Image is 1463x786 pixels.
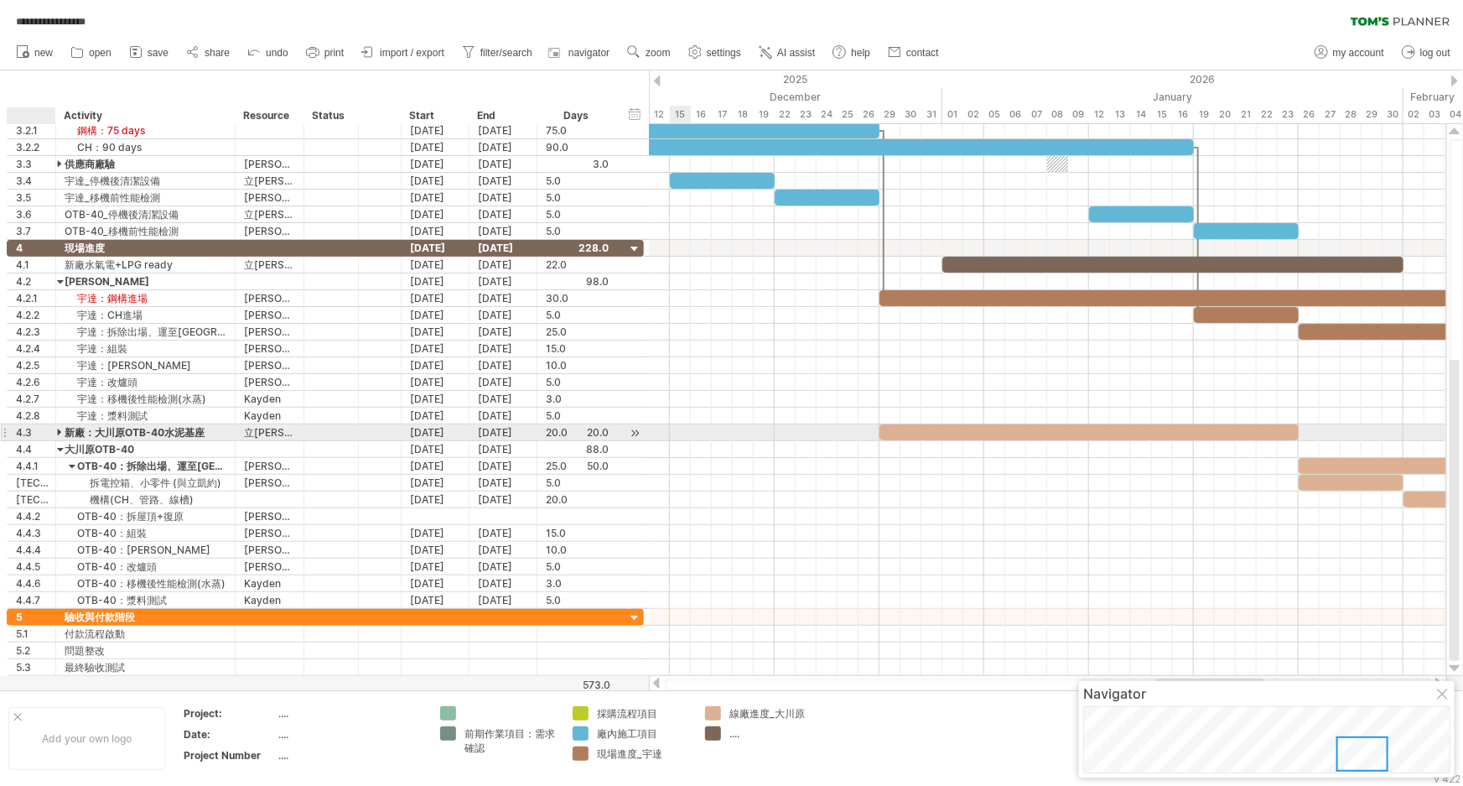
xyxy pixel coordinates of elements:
div: 4 [16,240,55,256]
div: [DATE] [402,240,470,256]
div: Thursday, 15 January 2026 [1152,106,1173,123]
div: 5.1 [16,626,55,642]
div: Monday, 29 December 2025 [879,106,900,123]
div: Add your own logo [8,707,165,770]
div: December 2025 [460,88,942,106]
div: 4.2.8 [16,408,55,424]
div: Kayden [244,408,295,424]
div: Monday, 5 January 2026 [984,106,1005,123]
div: Friday, 2 January 2026 [963,106,984,123]
div: 4.2.2 [16,307,55,323]
div: [DATE] [470,424,537,440]
div: 宇達：漿料測試 [65,408,226,424]
div: [DATE] [402,156,470,172]
div: 鋼構：75 days [65,122,226,138]
div: 4.2 [16,273,55,289]
div: 前期作業項目：需求確認 [464,726,556,755]
div: 立[PERSON_NAME] [244,257,295,273]
div: 4.2.6 [16,374,55,390]
div: 5.0 [546,475,609,491]
div: [PERSON_NAME] [244,475,295,491]
div: [DATE] [402,273,470,289]
div: [DATE] [470,223,537,239]
div: [PERSON_NAME] [244,290,295,306]
span: AI assist [777,47,815,59]
div: [DATE] [470,458,537,474]
div: Tuesday, 3 February 2026 [1424,106,1445,123]
div: [DATE] [470,290,537,306]
div: [DATE] [470,357,537,373]
div: Tuesday, 6 January 2026 [1005,106,1026,123]
div: [PERSON_NAME] [65,273,226,289]
div: Tuesday, 27 January 2026 [1320,106,1341,123]
div: Friday, 23 January 2026 [1278,106,1299,123]
div: 4.4.1 [16,458,55,474]
div: [DATE] [402,592,470,608]
a: share [182,42,235,64]
div: [DATE] [470,441,537,457]
div: 3.0 [546,391,609,407]
div: 5.3 [16,659,55,675]
div: 4.2.3 [16,324,55,340]
div: [DATE] [402,190,470,206]
div: 問題整改 [65,643,226,658]
div: 75.0 [546,122,609,138]
div: v 422 [1434,773,1460,785]
div: 5.0 [546,408,609,424]
div: 3.4 [16,173,55,189]
div: 5.2 [16,643,55,658]
div: Friday, 30 January 2026 [1383,106,1403,123]
a: log out [1398,42,1455,64]
div: Tuesday, 23 December 2025 [796,106,817,123]
div: 宇達：移機後性能檢測(水蒸) [65,391,226,407]
div: [DATE] [470,156,537,172]
div: [PERSON_NAME] [244,190,295,206]
div: OTB-40：漿料測試 [65,592,226,608]
div: Status [312,107,349,124]
div: [DATE] [470,324,537,340]
div: [DATE] [470,307,537,323]
div: Start [409,107,459,124]
a: open [66,42,117,64]
div: .... [279,727,420,742]
a: zoom [623,42,675,64]
div: 付款流程啟動 [65,626,226,642]
div: 宇達：組裝 [65,341,226,357]
div: .... [279,706,420,721]
div: [PERSON_NAME] [244,508,295,524]
div: Tuesday, 13 January 2026 [1110,106,1131,123]
div: [DATE] [402,424,470,440]
div: Monday, 12 January 2026 [1089,106,1110,123]
div: [PERSON_NAME] [244,559,295,575]
span: navigator [568,47,610,59]
div: [DATE] [402,525,470,541]
div: 15.0 [546,525,609,541]
div: 宇達_移機前性能檢測 [65,190,226,206]
div: 4.3 [16,424,55,440]
div: [DATE] [470,173,537,189]
div: 宇達：改爐頭 [65,374,226,390]
div: 3.3 [16,156,55,172]
div: 5.0 [546,173,609,189]
div: 4.4.7 [16,592,55,608]
div: [TECHNICAL_ID] [16,475,55,491]
div: 宇達：拆除出場、運至[GEOGRAPHIC_DATA] [65,324,226,340]
div: 4.4.3 [16,525,55,541]
div: OTB-40：組裝 [65,525,226,541]
div: 3.7 [16,223,55,239]
div: [DATE] [470,542,537,558]
a: contact [884,42,944,64]
div: scroll to activity [627,424,643,442]
span: contact [906,47,939,59]
div: Kayden [244,575,295,591]
div: [DATE] [402,374,470,390]
div: [DATE] [402,475,470,491]
div: 供應商廠驗 [65,156,226,172]
a: print [302,42,349,64]
div: 新廠：大川原OTB-40水泥基座 [65,424,226,440]
div: 新廠水氣電+LPG ready [65,257,226,273]
span: new [34,47,53,59]
div: 5.0 [546,307,609,323]
div: 5.0 [546,559,609,575]
div: [PERSON_NAME] [244,458,295,474]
